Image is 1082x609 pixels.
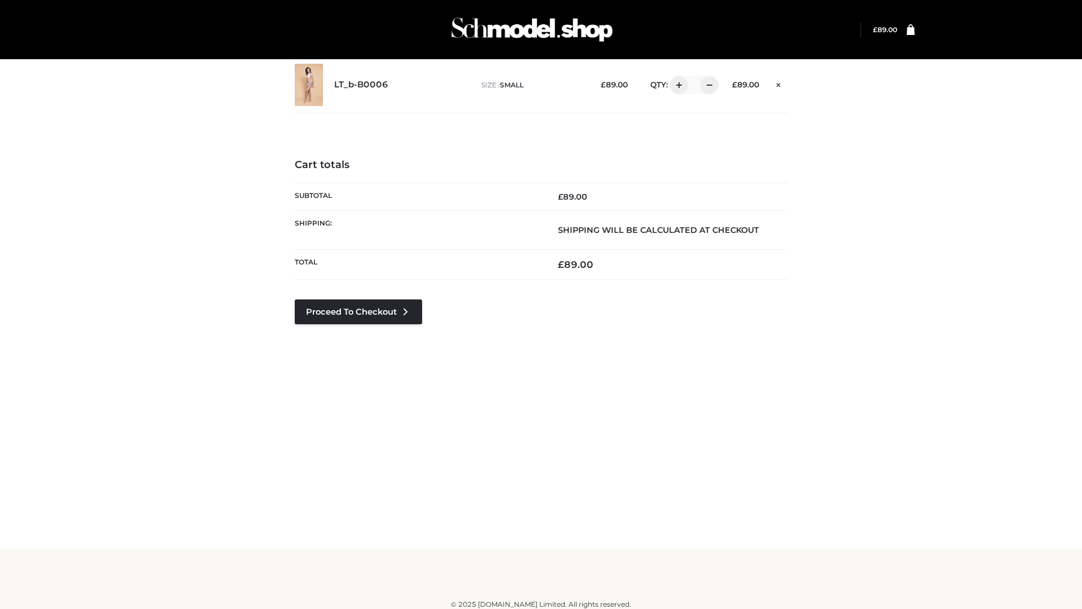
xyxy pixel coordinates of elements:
[873,25,877,34] span: £
[334,80,388,90] a: LT_b-B0006
[639,76,715,94] div: QTY:
[558,259,564,270] span: £
[558,192,563,202] span: £
[447,7,617,52] img: Schmodel Admin 964
[295,299,422,324] a: Proceed to Checkout
[295,159,787,171] h4: Cart totals
[295,183,541,210] th: Subtotal
[500,81,524,89] span: SMALL
[873,25,897,34] bdi: 89.00
[770,76,787,91] a: Remove this item
[295,250,541,280] th: Total
[732,80,737,89] span: £
[873,25,897,34] a: £89.00
[558,225,759,235] strong: Shipping will be calculated at checkout
[601,80,606,89] span: £
[558,259,593,270] bdi: 89.00
[601,80,628,89] bdi: 89.00
[295,210,541,249] th: Shipping:
[295,64,323,106] img: LT_b-B0006 - SMALL
[732,80,759,89] bdi: 89.00
[481,80,583,90] p: size :
[558,192,587,202] bdi: 89.00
